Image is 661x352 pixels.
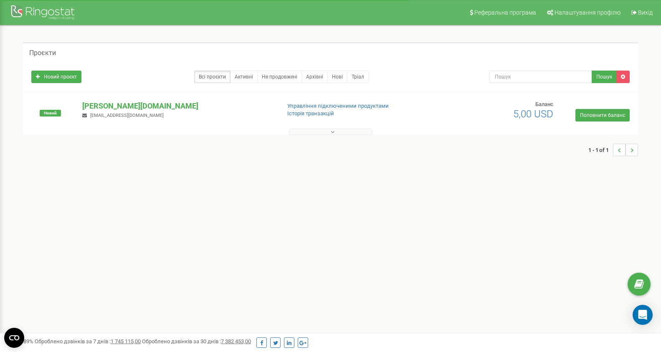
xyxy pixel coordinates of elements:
[301,71,328,83] a: Архівні
[111,338,141,344] u: 1 745 115,00
[588,144,613,156] span: 1 - 1 of 1
[535,101,553,107] span: Баланс
[287,110,334,116] a: Історія транзакцій
[588,135,638,165] nav: ...
[633,305,653,325] div: Open Intercom Messenger
[347,71,369,83] a: Тріал
[474,9,536,16] span: Реферальна програма
[90,113,164,118] span: [EMAIL_ADDRESS][DOMAIN_NAME]
[29,49,56,57] h5: Проєкти
[257,71,302,83] a: Не продовжені
[489,71,592,83] input: Пошук
[142,338,251,344] span: Оброблено дзвінків за 30 днів :
[194,71,230,83] a: Всі проєкти
[35,338,141,344] span: Оброблено дзвінків за 7 днів :
[555,9,620,16] span: Налаштування профілю
[82,101,274,111] p: [PERSON_NAME][DOMAIN_NAME]
[221,338,251,344] u: 7 382 453,00
[327,71,347,83] a: Нові
[4,328,24,348] button: Open CMP widget
[592,71,617,83] button: Пошук
[513,108,553,120] span: 5,00 USD
[230,71,258,83] a: Активні
[575,109,630,122] a: Поповнити баланс
[40,110,61,116] span: Новий
[31,71,81,83] a: Новий проєкт
[638,9,653,16] span: Вихід
[287,103,389,109] a: Управління підключеними продуктами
